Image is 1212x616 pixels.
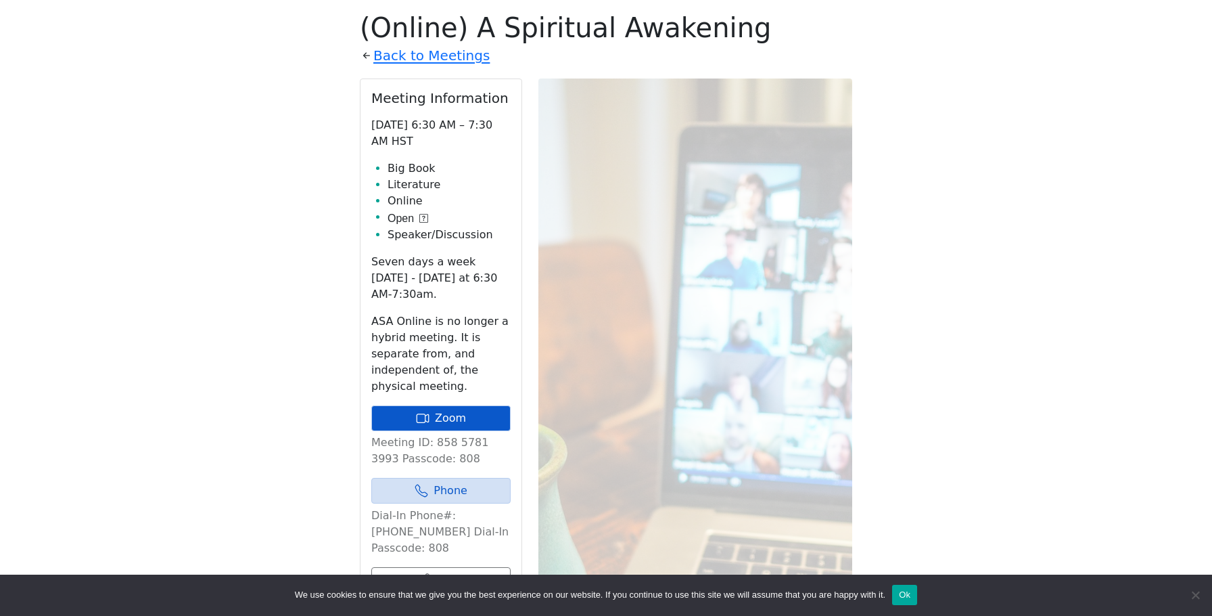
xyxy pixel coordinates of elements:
[371,435,511,467] p: Meeting ID: 858 5781 3993 Passcode: 808
[371,567,511,593] button: Share
[388,227,511,243] li: Speaker/Discussion
[371,90,511,106] h2: Meeting Information
[388,177,511,193] li: Literature
[360,12,852,44] h1: (Online) A Spiritual Awakening
[371,405,511,431] a: Zoom
[388,211,414,227] span: Open
[373,44,490,68] a: Back to Meetings
[892,585,917,605] button: Ok
[1188,588,1202,602] span: No
[371,313,511,395] p: ASA Online is no longer a hybrid meeting. It is separate from, and independent of, the physical m...
[371,117,511,150] p: [DATE] 6:30 AM – 7:30 AM HST
[388,211,428,227] button: Open
[388,160,511,177] li: Big Book
[388,193,511,209] li: Online
[371,478,511,504] a: Phone
[371,508,511,556] p: Dial-In Phone#: [PHONE_NUMBER] Dial-In Passcode: 808
[295,588,885,602] span: We use cookies to ensure that we give you the best experience on our website. If you continue to ...
[371,254,511,303] p: Seven days a week [DATE] - [DATE] at 6:30 AM-7:30am.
